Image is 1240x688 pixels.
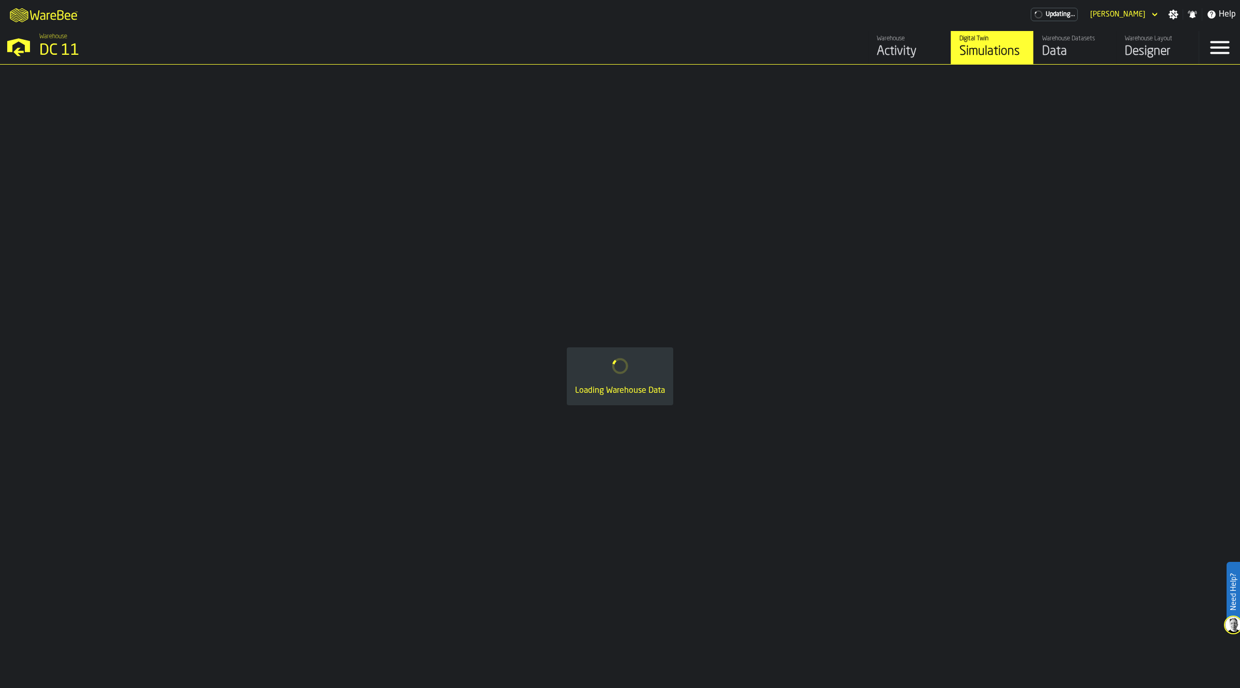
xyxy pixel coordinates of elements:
label: button-toggle-Notifications [1183,9,1202,20]
div: Warehouse [877,35,942,42]
a: link-to-/wh/i/2e91095d-d0fa-471d-87cf-b9f7f81665fc/simulations [951,31,1033,64]
label: button-toggle-Settings [1164,9,1183,20]
label: button-toggle-Help [1202,8,1240,21]
div: Warehouse Datasets [1042,35,1108,42]
a: link-to-/wh/i/2e91095d-d0fa-471d-87cf-b9f7f81665fc/designer [1116,31,1199,64]
div: Simulations [959,43,1025,60]
div: DropdownMenuValue-Kim Jonsson [1086,8,1160,21]
div: Digital Twin [959,35,1025,42]
div: Warehouse Layout [1125,35,1190,42]
a: link-to-/wh/i/2e91095d-d0fa-471d-87cf-b9f7f81665fc/feed/ [868,31,951,64]
span: Updating... [1046,11,1075,18]
span: Help [1219,8,1236,21]
label: button-toggle-Menu [1199,31,1240,64]
div: Loading Warehouse Data [575,385,665,397]
div: DropdownMenuValue-Kim Jonsson [1090,10,1145,19]
div: Designer [1125,43,1190,60]
div: Activity [877,43,942,60]
a: link-to-/wh/i/2e91095d-d0fa-471d-87cf-b9f7f81665fc/pricing/ [1031,8,1078,21]
span: Warehouse [39,33,67,40]
div: Menu Subscription [1031,8,1078,21]
div: Data [1042,43,1108,60]
div: DC 11 [39,41,318,60]
a: link-to-/wh/i/2e91095d-d0fa-471d-87cf-b9f7f81665fc/data [1033,31,1116,64]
